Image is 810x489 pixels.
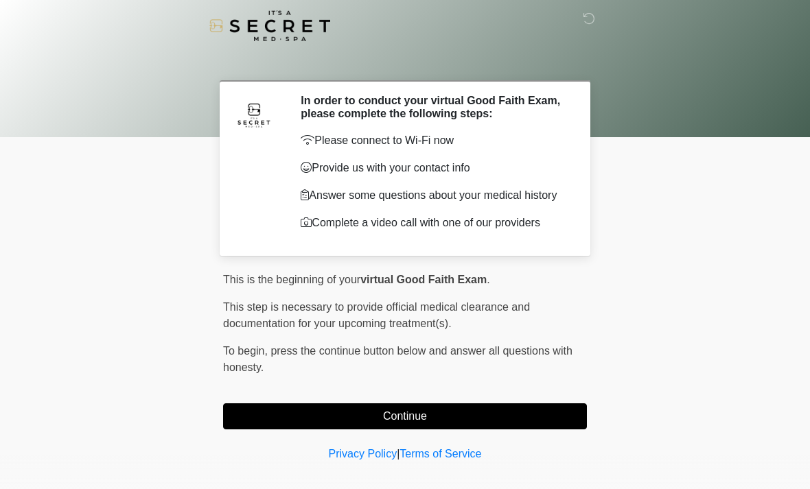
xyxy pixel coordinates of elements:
strong: virtual Good Faith Exam [360,274,487,285]
span: . [487,274,489,285]
h2: In order to conduct your virtual Good Faith Exam, please complete the following steps: [301,94,566,120]
h1: ‎ ‎ [213,49,597,75]
button: Continue [223,403,587,429]
p: Answer some questions about your medical history [301,187,566,204]
span: This step is necessary to provide official medical clearance and documentation for your upcoming ... [223,301,530,329]
img: It's A Secret Med Spa Logo [209,10,330,41]
p: Provide us with your contact info [301,160,566,176]
span: press the continue button below and answer all questions with honesty. [223,345,572,373]
img: Agent Avatar [233,94,275,135]
span: This is the beginning of your [223,274,360,285]
p: Complete a video call with one of our providers [301,215,566,231]
p: Please connect to Wi-Fi now [301,132,566,149]
span: To begin, [223,345,270,357]
a: Terms of Service [400,448,481,460]
a: Privacy Policy [329,448,397,460]
a: | [397,448,400,460]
